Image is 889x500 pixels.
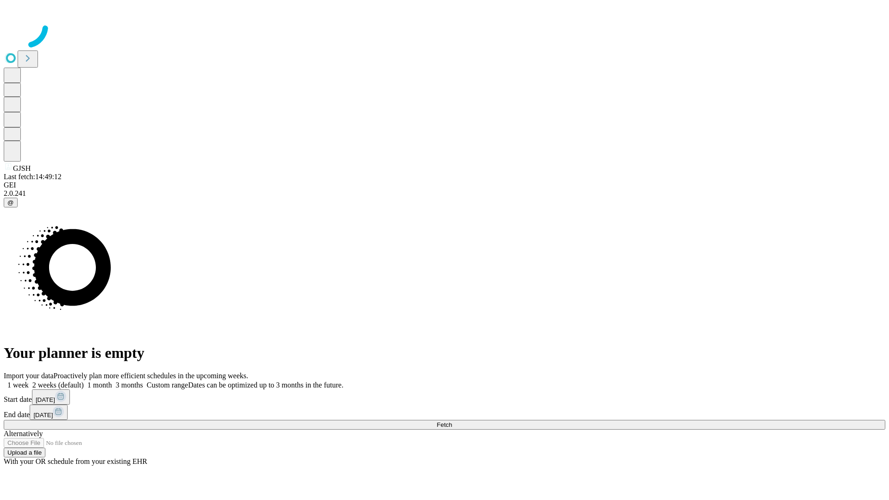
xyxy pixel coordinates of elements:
[4,430,43,437] span: Alternatively
[4,173,62,181] span: Last fetch: 14:49:12
[32,389,70,405] button: [DATE]
[4,448,45,457] button: Upload a file
[33,412,53,419] span: [DATE]
[4,181,885,189] div: GEI
[4,405,885,420] div: End date
[116,381,143,389] span: 3 months
[54,372,248,380] span: Proactively plan more efficient schedules in the upcoming weeks.
[7,381,29,389] span: 1 week
[437,421,452,428] span: Fetch
[4,372,54,380] span: Import your data
[188,381,343,389] span: Dates can be optimized up to 3 months in the future.
[4,344,885,362] h1: Your planner is empty
[36,396,55,403] span: [DATE]
[4,389,885,405] div: Start date
[4,420,885,430] button: Fetch
[4,198,18,207] button: @
[4,189,885,198] div: 2.0.241
[30,405,68,420] button: [DATE]
[13,164,31,172] span: GJSH
[88,381,112,389] span: 1 month
[4,457,147,465] span: With your OR schedule from your existing EHR
[7,199,14,206] span: @
[147,381,188,389] span: Custom range
[32,381,84,389] span: 2 weeks (default)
